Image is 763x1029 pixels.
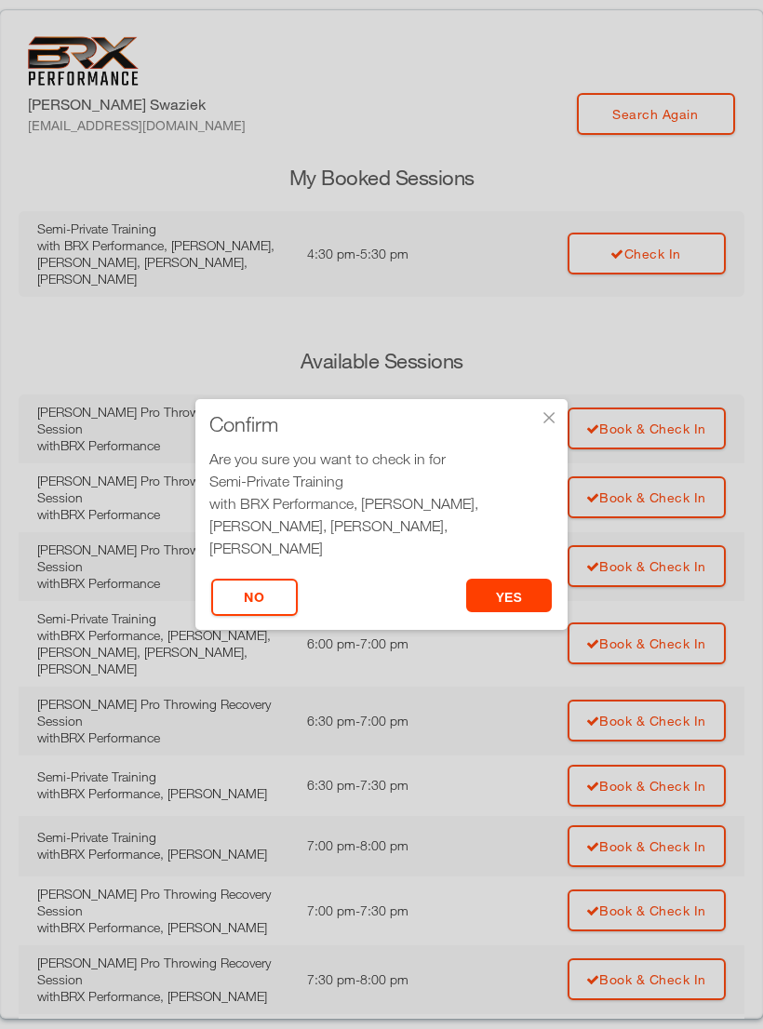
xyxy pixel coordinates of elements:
[209,448,554,581] div: Are you sure you want to check in for at 4:30 pm?
[211,579,298,616] button: No
[466,579,553,612] button: yes
[209,492,554,559] div: with BRX Performance, [PERSON_NAME], [PERSON_NAME], [PERSON_NAME], [PERSON_NAME]
[209,415,278,434] span: Confirm
[540,408,558,427] div: ×
[209,470,554,492] div: Semi-Private Training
